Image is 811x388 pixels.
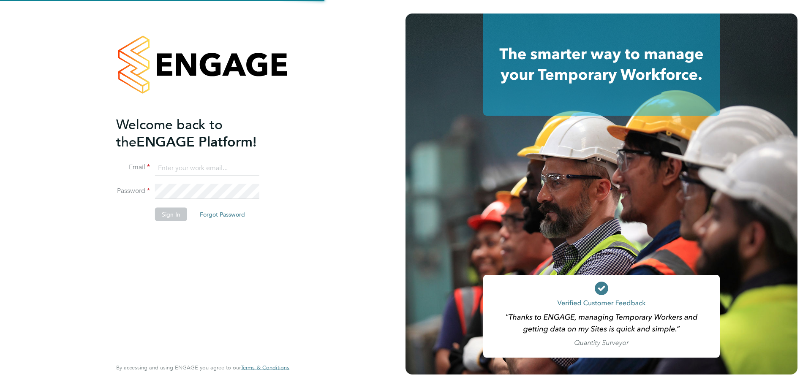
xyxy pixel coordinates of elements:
h2: ENGAGE Platform! [116,116,281,150]
input: Enter your work email... [155,160,259,176]
button: Sign In [155,208,187,221]
button: Forgot Password [193,208,252,221]
span: By accessing and using ENGAGE you agree to our [116,364,289,371]
a: Terms & Conditions [241,364,289,371]
label: Email [116,163,150,172]
label: Password [116,187,150,195]
span: Welcome back to the [116,116,223,150]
